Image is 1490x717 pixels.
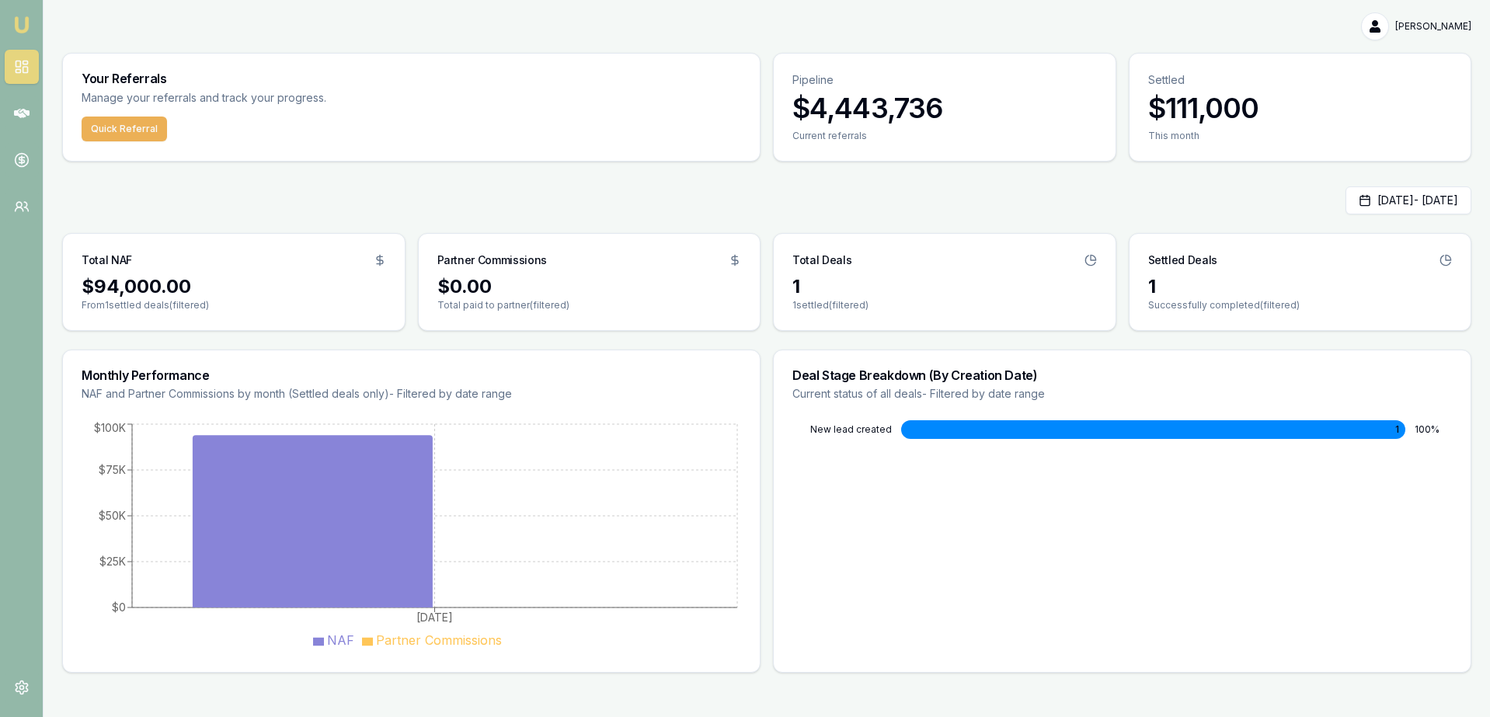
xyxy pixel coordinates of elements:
[1148,92,1453,124] h3: $111,000
[82,299,386,312] p: From 1 settled deals (filtered)
[1148,274,1453,299] div: 1
[792,130,1097,142] div: Current referrals
[82,274,386,299] div: $94,000.00
[1148,130,1453,142] div: This month
[416,611,453,624] tspan: [DATE]
[1148,72,1453,88] p: Settled
[99,463,126,476] tspan: $75K
[437,252,547,268] h3: Partner Commissions
[792,274,1097,299] div: 1
[792,299,1097,312] p: 1 settled (filtered)
[792,92,1097,124] h3: $4,443,736
[437,299,742,312] p: Total paid to partner (filtered)
[1395,423,1399,436] span: 1
[82,252,132,268] h3: Total NAF
[792,72,1097,88] p: Pipeline
[82,369,741,381] h3: Monthly Performance
[1346,186,1471,214] button: [DATE]- [DATE]
[1148,252,1217,268] h3: Settled Deals
[82,386,741,402] p: NAF and Partner Commissions by month (Settled deals only) - Filtered by date range
[792,423,892,436] div: NEW LEAD CREATED
[99,509,126,522] tspan: $50K
[82,89,479,107] p: Manage your referrals and track your progress.
[792,252,851,268] h3: Total Deals
[437,274,742,299] div: $0.00
[1415,423,1452,436] div: 100 %
[82,72,741,85] h3: Your Referrals
[99,555,126,568] tspan: $25K
[1395,20,1471,33] span: [PERSON_NAME]
[94,421,126,434] tspan: $100K
[792,369,1452,381] h3: Deal Stage Breakdown (By Creation Date)
[82,117,167,141] button: Quick Referral
[376,632,502,648] span: Partner Commissions
[12,16,31,34] img: emu-icon-u.png
[1148,299,1453,312] p: Successfully completed (filtered)
[327,632,354,648] span: NAF
[112,600,126,614] tspan: $0
[792,386,1452,402] p: Current status of all deals - Filtered by date range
